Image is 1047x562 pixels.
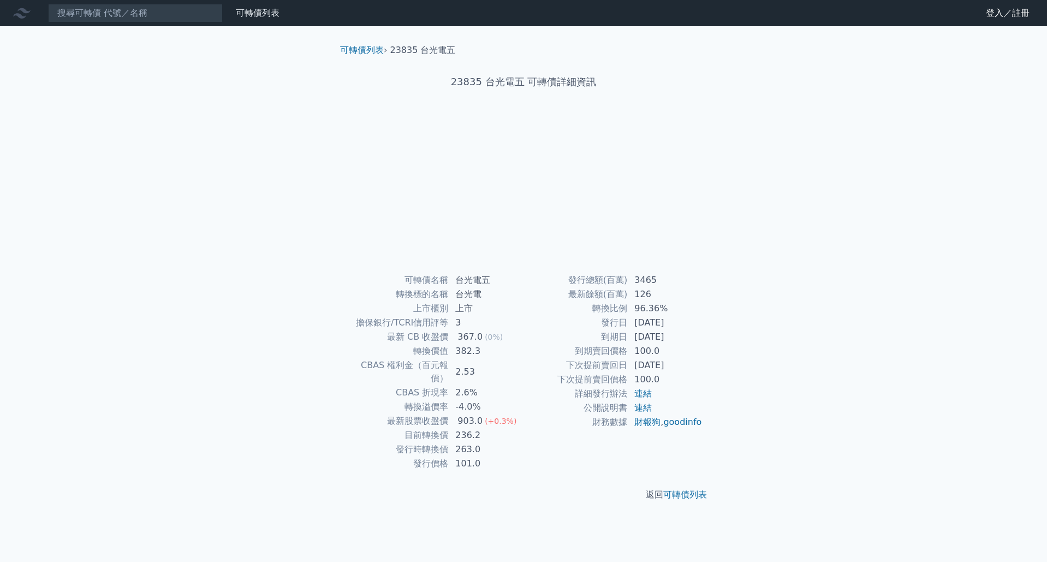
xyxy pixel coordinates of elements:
td: [DATE] [628,358,703,372]
td: 2.6% [449,386,523,400]
td: 公開說明書 [523,401,628,415]
td: 382.3 [449,344,523,358]
div: 903.0 [455,415,485,428]
td: 目前轉換價 [344,428,449,442]
p: 返回 [331,488,716,501]
td: 發行時轉換價 [344,442,449,457]
a: goodinfo [663,417,701,427]
a: 連結 [634,403,652,413]
td: 到期賣回價格 [523,344,628,358]
td: 轉換標的名稱 [344,287,449,301]
td: CBAS 權利金（百元報價） [344,358,449,386]
a: 可轉債列表 [663,489,707,500]
td: 下次提前賣回日 [523,358,628,372]
td: 3465 [628,273,703,287]
td: 台光電 [449,287,523,301]
td: 轉換溢價率 [344,400,449,414]
td: [DATE] [628,316,703,330]
td: 263.0 [449,442,523,457]
td: 上市 [449,301,523,316]
td: 96.36% [628,301,703,316]
td: 最新 CB 收盤價 [344,330,449,344]
a: 連結 [634,388,652,399]
td: 轉換比例 [523,301,628,316]
td: [DATE] [628,330,703,344]
td: 發行總額(百萬) [523,273,628,287]
td: 上市櫃別 [344,301,449,316]
td: 發行價格 [344,457,449,471]
td: 100.0 [628,372,703,387]
div: 367.0 [455,330,485,344]
td: 最新餘額(百萬) [523,287,628,301]
h1: 23835 台光電五 可轉債詳細資訊 [331,74,716,90]
td: 可轉債名稱 [344,273,449,287]
td: 100.0 [628,344,703,358]
td: 3 [449,316,523,330]
td: 最新股票收盤價 [344,414,449,428]
a: 可轉債列表 [236,8,279,18]
li: 23835 台光電五 [390,44,456,57]
td: 到期日 [523,330,628,344]
td: 轉換價值 [344,344,449,358]
span: (0%) [485,333,503,341]
td: 101.0 [449,457,523,471]
td: 擔保銀行/TCRI信用評等 [344,316,449,330]
input: 搜尋可轉債 代號／名稱 [48,4,223,22]
td: 2.53 [449,358,523,386]
td: , [628,415,703,429]
td: 財務數據 [523,415,628,429]
td: 下次提前賣回價格 [523,372,628,387]
td: 236.2 [449,428,523,442]
td: 發行日 [523,316,628,330]
li: › [340,44,387,57]
a: 登入／註冊 [977,4,1038,22]
td: 詳細發行辦法 [523,387,628,401]
a: 可轉債列表 [340,45,384,55]
span: (+0.3%) [485,417,516,425]
td: -4.0% [449,400,523,414]
td: 台光電五 [449,273,523,287]
td: 126 [628,287,703,301]
a: 財報狗 [634,417,661,427]
td: CBAS 折現率 [344,386,449,400]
